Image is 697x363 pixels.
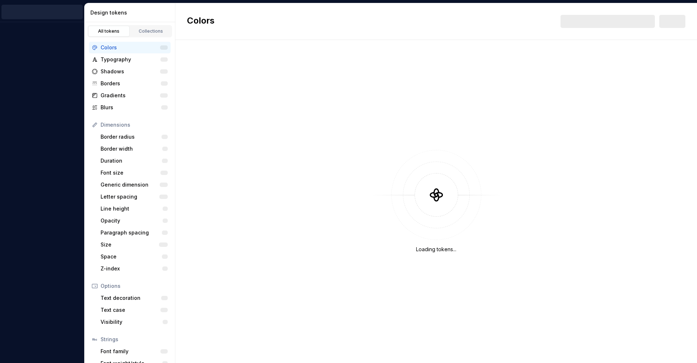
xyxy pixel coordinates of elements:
[98,239,171,250] a: Size
[101,121,168,129] div: Dimensions
[91,28,127,34] div: All tokens
[98,263,171,274] a: Z-index
[101,318,163,326] div: Visibility
[98,316,171,328] a: Visibility
[98,203,171,215] a: Line height
[101,80,161,87] div: Borders
[98,167,171,179] a: Font size
[101,68,160,75] div: Shadows
[89,54,171,65] a: Typography
[98,131,171,143] a: Border radius
[98,155,171,167] a: Duration
[101,265,162,272] div: Z-index
[101,294,161,302] div: Text decoration
[101,145,162,152] div: Border width
[187,15,215,28] h2: Colors
[101,282,168,290] div: Options
[89,66,171,77] a: Shadows
[98,215,171,227] a: Opacity
[98,292,171,304] a: Text decoration
[101,104,161,111] div: Blurs
[101,253,162,260] div: Space
[98,346,171,357] a: Font family
[98,304,171,316] a: Text case
[101,56,160,63] div: Typography
[101,157,162,164] div: Duration
[101,44,160,51] div: Colors
[101,193,159,200] div: Letter spacing
[98,179,171,191] a: Generic dimension
[101,348,160,355] div: Font family
[101,92,160,99] div: Gradients
[90,9,172,16] div: Design tokens
[416,246,456,253] div: Loading tokens...
[89,102,171,113] a: Blurs
[98,191,171,203] a: Letter spacing
[101,205,163,212] div: Line height
[101,229,162,236] div: Paragraph spacing
[101,169,160,176] div: Font size
[98,143,171,155] a: Border width
[101,306,160,314] div: Text case
[101,241,159,248] div: Size
[133,28,169,34] div: Collections
[101,217,163,224] div: Opacity
[101,181,160,188] div: Generic dimension
[89,90,171,101] a: Gradients
[98,227,171,238] a: Paragraph spacing
[89,78,171,89] a: Borders
[101,133,162,140] div: Border radius
[101,336,168,343] div: Strings
[98,251,171,262] a: Space
[89,42,171,53] a: Colors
